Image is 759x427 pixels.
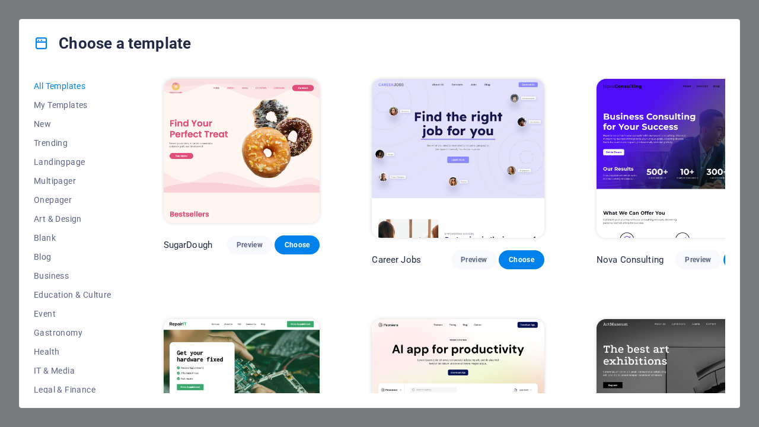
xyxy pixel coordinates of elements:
p: Nova Consulting [597,254,664,266]
button: All Templates [34,77,111,95]
button: Landingpage [34,152,111,171]
span: Blank [34,233,111,243]
button: Event [34,304,111,323]
img: Career Jobs [372,79,544,238]
span: New [34,119,111,129]
span: Legal & Finance [34,385,111,394]
button: Trending [34,133,111,152]
button: Choose [275,235,320,254]
button: Multipager [34,171,111,190]
span: Onepager [34,195,111,205]
span: Gastronomy [34,328,111,337]
span: Choose [284,240,310,250]
span: Preview [237,240,263,250]
button: Preview [451,250,496,269]
button: Choose [499,250,544,269]
button: Legal & Finance [34,380,111,399]
span: Event [34,309,111,318]
button: New [34,114,111,133]
button: Education & Culture [34,285,111,304]
button: My Templates [34,95,111,114]
button: Gastronomy [34,323,111,342]
p: Career Jobs [372,254,421,266]
button: Art & Design [34,209,111,228]
span: Health [34,347,111,356]
span: Business [34,271,111,281]
span: Preview [461,255,487,265]
span: Multipager [34,176,111,186]
h4: Choose a template [34,34,191,53]
span: All Templates [34,81,111,91]
p: SugarDough [164,239,212,251]
button: Health [34,342,111,361]
img: SugarDough [164,79,320,223]
button: Blank [34,228,111,247]
button: IT & Media [34,361,111,380]
span: Education & Culture [34,290,111,299]
span: Art & Design [34,214,111,224]
span: Blog [34,252,111,262]
span: My Templates [34,100,111,110]
button: Preview [675,250,720,269]
span: IT & Media [34,366,111,375]
button: Onepager [34,190,111,209]
button: Preview [227,235,272,254]
button: Blog [34,247,111,266]
span: Choose [508,255,534,265]
span: Landingpage [34,157,111,167]
span: Trending [34,138,111,148]
button: Business [34,266,111,285]
span: Preview [685,255,711,265]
